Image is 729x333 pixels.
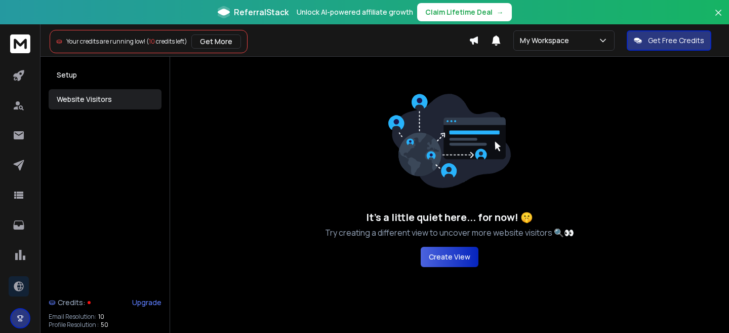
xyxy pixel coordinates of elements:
[132,298,161,308] div: Upgrade
[49,89,161,109] button: Website Visitors
[49,313,96,321] p: Email Resolution:
[101,321,108,329] span: 50
[366,210,533,225] h3: It's a little quiet here... for now! 🤫
[49,292,161,313] a: Credits:Upgrade
[191,34,241,49] button: Get More
[497,7,504,17] span: →
[297,7,413,17] p: Unlock AI-powered affiliate growth
[98,313,104,321] span: 10
[149,37,155,46] span: 10
[58,298,86,308] span: Credits:
[234,6,289,18] span: ReferralStack
[49,321,99,329] p: Profile Resolution :
[417,3,512,21] button: Claim Lifetime Deal→
[325,227,574,239] p: Try creating a different view to uncover more website visitors 🔍👀
[627,30,711,51] button: Get Free Credits
[421,247,478,267] button: Create View
[712,6,725,30] button: Close banner
[146,37,187,46] span: ( credits left)
[66,37,145,46] span: Your credits are running low!
[648,35,704,46] p: Get Free Credits
[520,35,573,46] p: My Workspace
[49,65,161,85] button: Setup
